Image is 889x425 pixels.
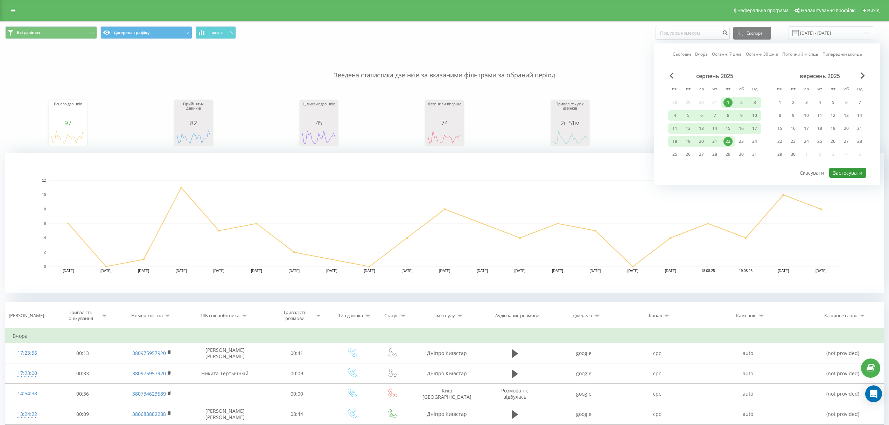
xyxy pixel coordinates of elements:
[708,123,721,134] div: чт 14 серп 2025 р.
[786,97,800,108] div: вт 2 вер 2025 р.
[668,72,761,79] div: серпень 2025
[721,123,735,134] div: пт 15 серп 2025 р.
[802,98,811,107] div: 3
[665,269,676,273] text: [DATE]
[5,153,884,293] div: A chart.
[49,384,117,404] td: 00:36
[840,110,853,121] div: сб 13 вер 2025 р.
[786,123,800,134] div: вт 16 вер 2025 р.
[694,384,802,404] td: auto
[826,97,840,108] div: пт 5 вер 2025 р.
[775,111,784,120] div: 8
[132,350,166,356] a: 380975957920
[50,102,85,119] div: Всього дзвінків
[684,124,693,133] div: 12
[712,51,742,57] a: Останні 7 днів
[621,384,694,404] td: cpc
[684,111,693,120] div: 5
[187,404,263,424] td: [PERSON_NAME] [PERSON_NAME]
[17,30,40,35] span: Всі дзвінки
[815,98,824,107] div: 4
[748,110,761,121] div: нд 10 серп 2025 р.
[840,97,853,108] div: сб 6 вер 2025 р.
[5,26,97,39] button: Всі дзвінки
[853,136,866,147] div: нд 28 вер 2025 р.
[723,124,733,133] div: 15
[789,137,798,146] div: 23
[789,111,798,120] div: 9
[132,370,166,377] a: 380975957920
[695,149,708,160] div: ср 27 серп 2025 р.
[697,111,706,120] div: 6
[694,363,802,384] td: auto
[427,102,462,119] div: Дзвонили вперше
[201,313,239,319] div: ПІБ співробітника
[723,111,733,120] div: 8
[5,57,884,80] p: Зведена статистика дзвінків за вказаними фільтрами за обраний період
[800,136,813,147] div: ср 24 вер 2025 р.
[723,84,733,95] abbr: п’ятниця
[695,51,708,57] a: Вчора
[802,363,883,384] td: (not provided)
[788,84,798,95] abbr: вівторок
[750,137,759,146] div: 24
[694,404,802,424] td: auto
[263,343,331,363] td: 00:41
[789,98,798,107] div: 2
[736,313,756,319] div: Кампанія
[326,269,337,273] text: [DATE]
[131,313,163,319] div: Номер клієнта
[427,119,462,126] div: 74
[42,193,46,197] text: 10
[800,123,813,134] div: ср 17 вер 2025 р.
[841,84,852,95] abbr: субота
[553,126,588,147] svg: A chart.
[775,124,784,133] div: 15
[681,149,695,160] div: вт 26 серп 2025 р.
[802,384,883,404] td: (not provided)
[840,123,853,134] div: сб 20 вер 2025 р.
[384,313,398,319] div: Статус
[710,111,719,120] div: 7
[697,150,706,159] div: 27
[681,123,695,134] div: вт 12 серп 2025 р.
[627,269,638,273] text: [DATE]
[495,313,539,319] div: Аудіозапис розмови
[842,137,851,146] div: 27
[100,269,112,273] text: [DATE]
[865,385,882,402] div: Open Intercom Messenger
[773,72,866,79] div: вересень 2025
[855,111,864,120] div: 14
[840,136,853,147] div: сб 27 вер 2025 р.
[439,269,450,273] text: [DATE]
[710,150,719,159] div: 28
[138,269,149,273] text: [DATE]
[670,124,679,133] div: 11
[813,136,826,147] div: чт 25 вер 2025 р.
[802,404,883,424] td: (not provided)
[736,84,747,95] abbr: субота
[813,123,826,134] div: чт 18 вер 2025 р.
[721,97,735,108] div: пт 1 серп 2025 р.
[801,8,855,13] span: Налаштування профілю
[50,119,85,126] div: 97
[708,136,721,147] div: чт 21 серп 2025 р.
[263,404,331,424] td: 08:44
[842,124,851,133] div: 20
[750,124,759,133] div: 17
[826,110,840,121] div: пт 12 вер 2025 р.
[621,404,694,424] td: cpc
[673,51,691,57] a: Сьогодні
[668,123,681,134] div: пн 11 серп 2025 р.
[737,124,746,133] div: 16
[701,269,715,273] text: 18.08.25
[855,137,864,146] div: 28
[13,367,42,380] div: 17:23:00
[748,97,761,108] div: нд 3 серп 2025 р.
[800,110,813,121] div: ср 10 вер 2025 р.
[796,168,828,178] button: Скасувати
[708,149,721,160] div: чт 28 серп 2025 р.
[813,97,826,108] div: чт 4 вер 2025 р.
[708,110,721,121] div: чт 7 серп 2025 р.
[735,136,748,147] div: сб 23 серп 2025 р.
